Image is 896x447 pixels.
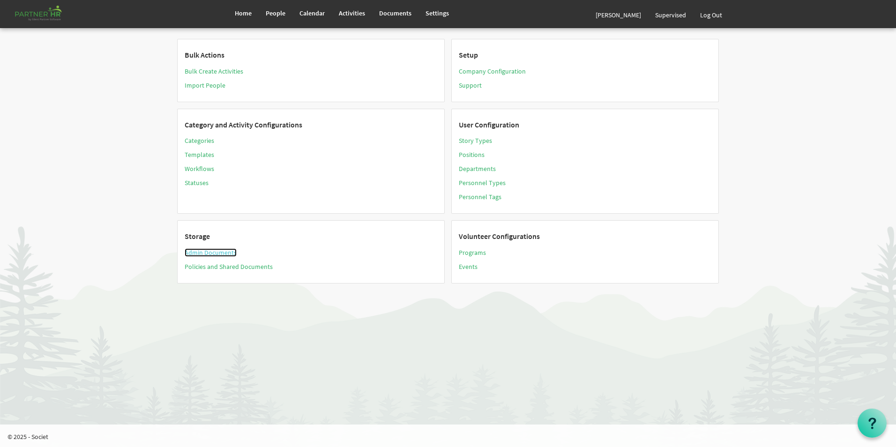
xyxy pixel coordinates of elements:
[185,179,209,187] a: Statuses
[459,121,711,129] h3: User Configuration
[185,232,437,241] h3: Storage
[459,81,482,89] a: Support
[459,179,506,187] a: Personnel Types
[459,136,492,145] a: Story Types
[459,164,496,173] a: Departments
[266,9,285,17] span: People
[185,121,437,129] h3: Category and Activity Configurations
[459,248,486,257] a: Programs
[185,262,273,271] a: Policies and Shared Documents
[589,2,648,28] a: [PERSON_NAME]
[426,9,449,17] span: Settings
[299,9,325,17] span: Calendar
[459,193,501,201] a: Personnel Tags
[459,150,485,159] a: Positions
[185,248,237,257] a: Admin Documents
[655,11,686,19] span: Supervised
[459,51,711,60] h3: Setup
[459,232,711,241] h3: Volunteer Configurations
[185,164,214,173] a: Workflows
[693,2,729,28] a: Log Out
[185,51,437,60] h3: Bulk Actions
[7,432,896,441] p: © 2025 - Societ
[235,9,252,17] span: Home
[459,67,526,75] a: Company Configuration
[185,150,214,159] a: Templates
[379,9,411,17] span: Documents
[339,9,365,17] span: Activities
[185,136,214,145] a: Categories
[648,2,693,28] a: Supervised
[459,262,478,271] a: Events
[185,67,243,75] a: Bulk Create Activities
[185,81,225,89] a: Import People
